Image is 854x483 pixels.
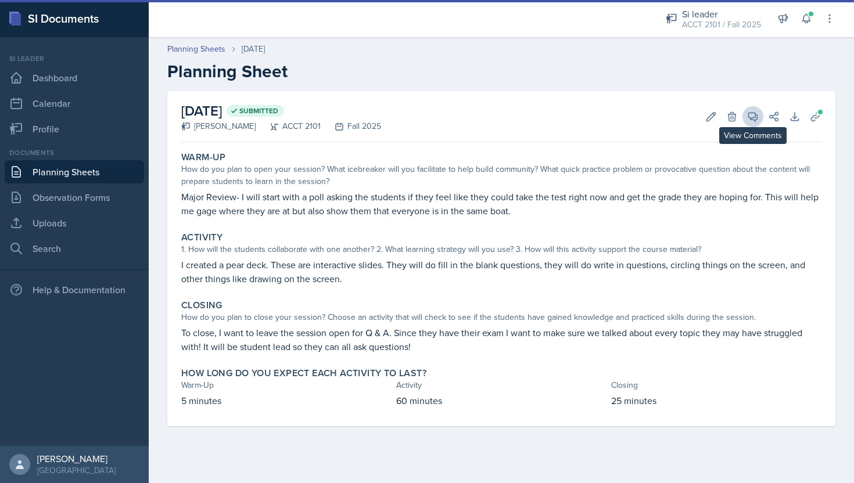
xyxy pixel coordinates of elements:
[239,106,278,116] span: Submitted
[181,152,226,163] label: Warm-Up
[181,232,223,243] label: Activity
[5,117,144,140] a: Profile
[181,243,821,255] div: 1. How will the students collaborate with one another? 2. What learning strategy will you use? 3....
[181,120,256,132] div: [PERSON_NAME]
[181,311,821,323] div: How do you plan to close your session? Choose an activity that will check to see if the students ...
[5,147,144,158] div: Documents
[167,43,225,55] a: Planning Sheets
[181,190,821,218] p: Major Review- I will start with a poll asking the students if they feel like they could take the ...
[682,19,761,31] div: ACCT 2101 / Fall 2025
[181,100,381,121] h2: [DATE]
[37,464,116,476] div: [GEOGRAPHIC_DATA]
[242,43,265,55] div: [DATE]
[611,379,821,391] div: Closing
[682,7,761,21] div: Si leader
[396,379,607,391] div: Activity
[181,300,223,311] label: Closing
[181,258,821,286] p: I created a pear deck. These are interactive slides. They will do fill in the blank questions, th...
[256,120,321,132] div: ACCT 2101
[5,92,144,115] a: Calendar
[5,186,144,209] a: Observation Forms
[181,367,426,379] label: How long do you expect each activity to last?
[37,453,116,464] div: [PERSON_NAME]
[742,106,763,127] button: View Comments
[181,394,392,408] p: 5 minutes
[396,394,607,408] p: 60 minutes
[321,120,381,132] div: Fall 2025
[167,61,835,82] h2: Planning Sheet
[181,379,392,391] div: Warm-Up
[181,163,821,188] div: How do you plan to open your session? What icebreaker will you facilitate to help build community...
[5,66,144,89] a: Dashboard
[611,394,821,408] p: 25 minutes
[5,160,144,183] a: Planning Sheets
[5,278,144,301] div: Help & Documentation
[5,237,144,260] a: Search
[181,326,821,354] p: To close, I want to leave the session open for Q & A. Since they have their exam I want to make s...
[5,211,144,235] a: Uploads
[5,53,144,64] div: Si leader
